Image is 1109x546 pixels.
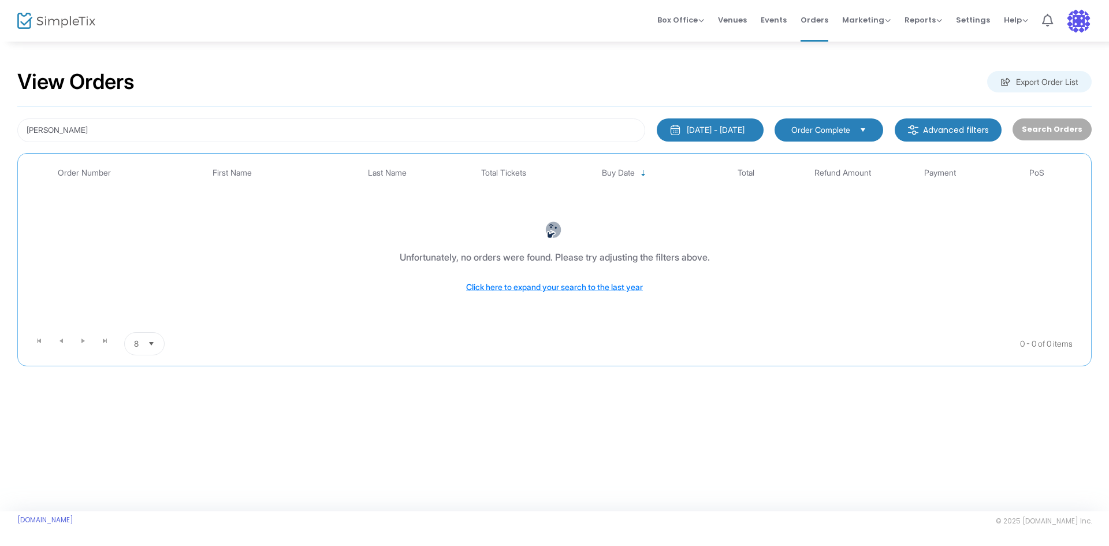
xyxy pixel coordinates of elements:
[657,118,764,142] button: [DATE] - [DATE]
[58,168,111,178] span: Order Number
[639,169,648,178] span: Sortable
[924,168,956,178] span: Payment
[801,5,828,35] span: Orders
[400,250,710,264] div: Unfortunately, no orders were found. Please try adjusting the filters above.
[134,338,139,350] span: 8
[24,159,1085,328] div: Data table
[466,282,643,292] span: Click here to expand your search to the last year
[455,159,552,187] th: Total Tickets
[213,168,252,178] span: First Name
[368,168,407,178] span: Last Name
[855,124,871,136] button: Select
[905,14,942,25] span: Reports
[1004,14,1028,25] span: Help
[791,124,850,136] span: Order Complete
[956,5,990,35] span: Settings
[687,124,745,136] div: [DATE] - [DATE]
[17,515,73,525] a: [DOMAIN_NAME]
[842,14,891,25] span: Marketing
[794,159,891,187] th: Refund Amount
[996,517,1092,526] span: © 2025 [DOMAIN_NAME] Inc.
[761,5,787,35] span: Events
[545,221,562,239] img: face-thinking.png
[698,159,795,187] th: Total
[1029,168,1044,178] span: PoS
[669,124,681,136] img: monthly
[17,118,645,142] input: Search by name, email, phone, order number, ip address, or last 4 digits of card
[17,69,135,95] h2: View Orders
[280,332,1073,355] kendo-pager-info: 0 - 0 of 0 items
[907,124,919,136] img: filter
[602,168,635,178] span: Buy Date
[718,5,747,35] span: Venues
[657,14,704,25] span: Box Office
[143,333,159,355] button: Select
[895,118,1002,142] m-button: Advanced filters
